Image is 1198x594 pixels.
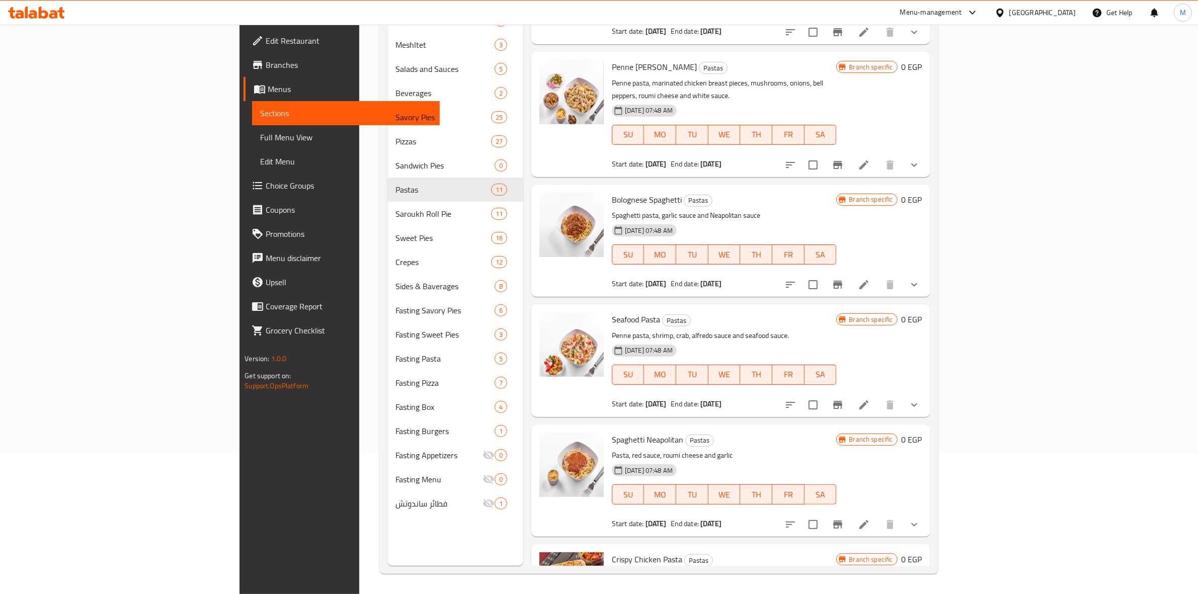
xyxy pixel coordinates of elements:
a: Edit Menu [252,149,440,174]
a: Choice Groups [244,174,440,198]
span: 0 [495,475,507,484]
span: Select to update [803,22,824,43]
div: items [495,159,507,172]
button: delete [878,513,902,537]
span: 16 [492,233,507,243]
div: Pastas [395,184,491,196]
b: [DATE] [700,157,722,171]
div: Crepes [395,256,491,268]
div: Pastas [685,435,714,447]
a: Edit menu item [858,26,870,38]
span: 7 [495,378,507,388]
div: Saroukh Roll Pie [395,208,491,220]
span: Coverage Report [266,300,432,312]
div: Fasting Appetizers0 [387,443,523,467]
span: 3 [495,40,507,50]
button: MO [644,244,676,265]
a: Edit menu item [858,279,870,291]
span: 2 [495,89,507,98]
span: SU [616,127,641,142]
div: items [495,473,507,485]
div: Menu-management [900,7,962,19]
b: [DATE] [646,397,667,410]
span: MO [648,247,672,262]
div: Fasting Pizza [395,377,494,389]
button: TU [676,365,708,385]
button: show more [902,153,926,177]
span: Full Menu View [260,131,432,143]
span: Spaghetti Neapolitan [612,432,683,447]
span: Pastas [699,62,727,74]
span: 6 [495,306,507,315]
div: Pizzas [395,135,491,147]
a: Full Menu View [252,125,440,149]
button: TU [676,484,708,504]
a: Menus [244,77,440,101]
div: items [495,304,507,316]
span: Pastas [685,555,712,566]
span: Sections [260,107,432,119]
span: TH [744,487,768,502]
span: FR [776,367,801,382]
span: [DATE] 07:48 AM [621,466,677,475]
button: SA [805,484,837,504]
span: WE [712,487,737,502]
span: Fasting Savory Pies [395,304,494,316]
button: sort-choices [778,393,803,417]
div: items [495,280,507,292]
svg: Inactive section [483,449,495,461]
span: 4 [495,402,507,412]
span: End date: [671,277,699,290]
span: SA [809,247,833,262]
div: Pastas [684,554,713,566]
div: items [491,232,507,244]
div: items [491,208,507,220]
b: [DATE] [700,517,722,530]
span: SA [809,367,833,382]
span: Choice Groups [266,180,432,192]
span: Start date: [612,157,644,171]
span: Pastas [686,435,713,446]
p: Penne pasta, marinated chicken breast pieces, mushrooms, onions, bell peppers, roumi cheese and w... [612,77,836,102]
button: Branch-specific-item [826,273,850,297]
div: Savory Pies [395,111,491,123]
h6: 0 EGP [902,552,922,566]
div: Sandwich Pies0 [387,153,523,178]
span: End date: [671,517,699,530]
a: Branches [244,53,440,77]
span: Salads and Sauces [395,63,494,75]
div: items [495,39,507,51]
span: Coupons [266,204,432,216]
span: FR [776,127,801,142]
a: Upsell [244,270,440,294]
a: Edit menu item [858,519,870,531]
span: Beverages [395,87,494,99]
button: SU [612,484,645,504]
button: SA [805,365,837,385]
span: TU [680,247,704,262]
a: Sections [252,101,440,125]
span: Edit Restaurant [266,35,432,47]
span: End date: [671,25,699,38]
span: 3 [495,330,507,340]
div: Pastas [662,314,691,326]
p: Pasta, red sauce, roumi cheese and garlic [612,449,836,462]
span: Version: [245,352,269,365]
span: Sweet Pies [395,232,491,244]
h6: 0 EGP [902,193,922,207]
span: SA [809,487,833,502]
div: فطائر ساندوتش [395,497,482,510]
span: Sandwich Pies [395,159,494,172]
span: [DATE] 07:48 AM [621,346,677,355]
span: Pastas [663,315,690,326]
div: Fasting Sweet Pies3 [387,322,523,347]
span: SU [616,367,641,382]
img: Seafood Pasta [539,312,604,377]
nav: Menu sections [387,5,523,520]
button: FR [772,484,805,504]
a: Edit Restaurant [244,29,440,53]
